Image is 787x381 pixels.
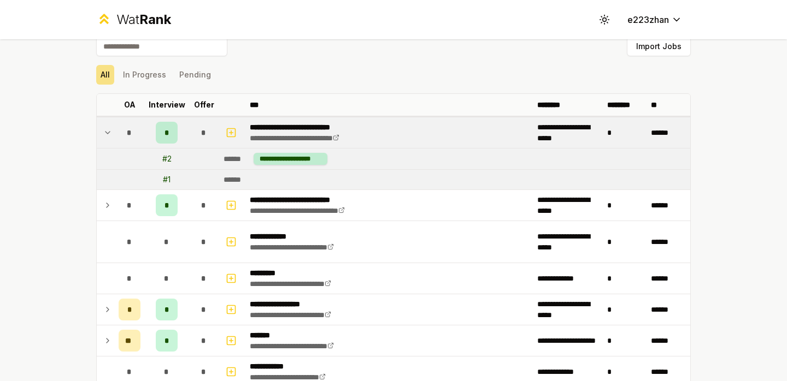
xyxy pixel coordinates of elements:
[627,37,691,56] button: Import Jobs
[163,174,171,185] div: # 1
[627,13,669,26] span: e223zhan
[139,11,171,27] span: Rank
[175,65,215,85] button: Pending
[149,99,185,110] p: Interview
[124,99,136,110] p: OA
[116,11,171,28] div: Wat
[96,65,114,85] button: All
[162,153,172,164] div: # 2
[194,99,214,110] p: Offer
[96,11,171,28] a: WatRank
[619,10,691,29] button: e223zhan
[119,65,171,85] button: In Progress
